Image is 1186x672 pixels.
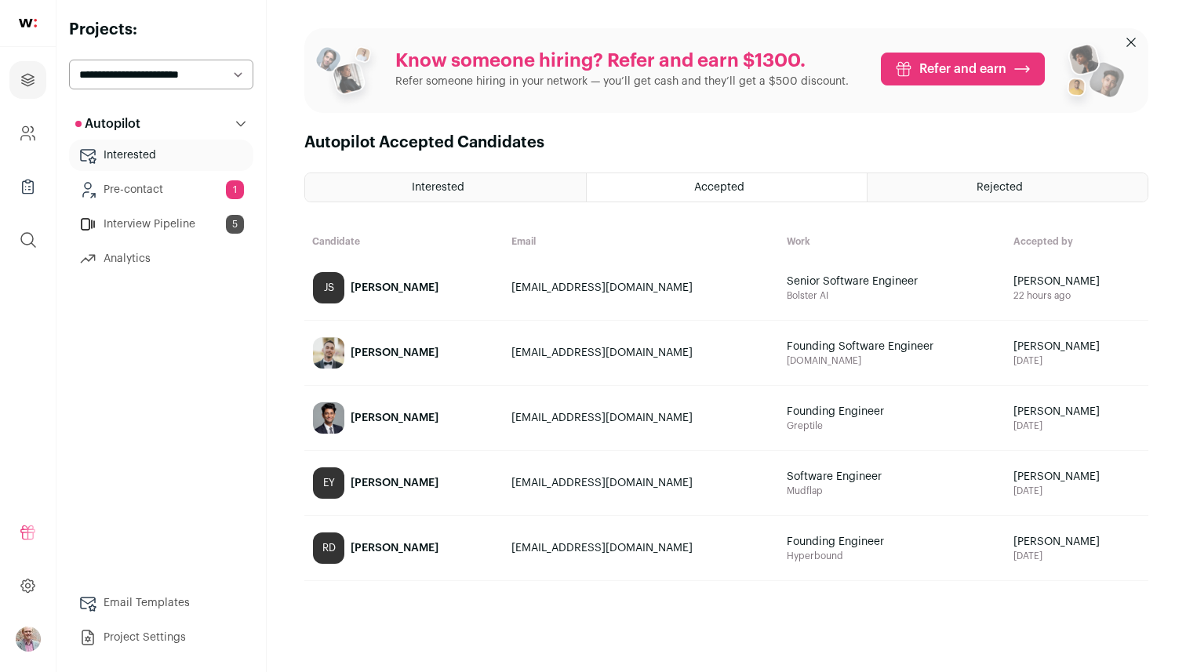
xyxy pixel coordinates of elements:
a: Analytics [69,243,253,274]
a: Rejected [868,173,1148,202]
span: Rejected [977,182,1023,193]
span: Senior Software Engineer [787,274,975,289]
img: referral_people_group_2-7c1ec42c15280f3369c0665c33c00ed472fd7f6af9dd0ec46c364f9a93ccf9a4.png [1057,38,1126,113]
th: Candidate [304,227,504,256]
a: Refer and earn [881,53,1045,85]
div: RD [313,532,344,564]
a: Email Templates [69,587,253,619]
a: [PERSON_NAME] [305,321,503,384]
div: [PERSON_NAME] [351,345,438,361]
span: [PERSON_NAME] [1013,339,1141,354]
h2: Projects: [69,19,253,41]
p: Know someone hiring? Refer and earn $1300. [395,49,849,74]
a: Company and ATS Settings [9,114,46,152]
span: Interested [412,182,464,193]
span: [PERSON_NAME] [1013,274,1141,289]
h1: Autopilot Accepted Candidates [304,132,544,154]
span: [DOMAIN_NAME] [787,354,998,367]
span: Mudflap [787,485,998,497]
img: 50bc01605b1936cf059a5414d97511ae692091ee8c745d203e7e471647c276bd.jpg [313,402,344,434]
span: Software Engineer [787,469,975,485]
div: JS [313,272,344,303]
span: Founding Engineer [787,404,975,420]
th: Accepted by [1006,227,1148,256]
a: Interview Pipeline5 [69,209,253,240]
span: [DATE] [1013,485,1141,497]
span: Bolster AI [787,289,998,302]
div: [PERSON_NAME] [351,475,438,491]
div: [EMAIL_ADDRESS][DOMAIN_NAME] [511,410,771,426]
th: Work [779,227,1006,256]
img: 07d91366dc51fd1871200594fca3a1f43e273d1bb880da7c128c5d36e05ecb30.jpg [313,337,344,369]
a: Projects [9,61,46,99]
button: Autopilot [69,108,253,140]
span: Founding Engineer [787,534,975,550]
a: [PERSON_NAME] [305,387,503,449]
div: [EMAIL_ADDRESS][DOMAIN_NAME] [511,540,771,556]
span: 22 hours ago [1013,289,1141,302]
span: 1 [226,180,244,199]
div: [EMAIL_ADDRESS][DOMAIN_NAME] [511,280,771,296]
th: Email [504,227,779,256]
a: Project Settings [69,622,253,653]
div: [PERSON_NAME] [351,410,438,426]
span: Hyperbound [787,550,998,562]
button: Open dropdown [16,627,41,652]
img: wellfound-shorthand-0d5821cbd27db2630d0214b213865d53afaa358527fdda9d0ea32b1df1b89c2c.svg [19,19,37,27]
span: Accepted [694,182,744,193]
span: [DATE] [1013,550,1141,562]
span: Greptile [787,420,998,432]
a: RD [PERSON_NAME] [305,517,503,579]
p: Autopilot [75,114,140,133]
div: EY [313,467,344,499]
a: Pre-contact1 [69,174,253,205]
p: Refer someone hiring in your network — you’ll get cash and they’ll get a $500 discount. [395,74,849,89]
div: [PERSON_NAME] [351,280,438,296]
span: [PERSON_NAME] [1013,469,1141,485]
img: referral_people_group_1-3817b86375c0e7f77b15e9e1740954ef64e1f78137dd7e9f4ff27367cb2cd09a.png [314,41,383,110]
span: [DATE] [1013,420,1141,432]
a: JS [PERSON_NAME] [305,256,503,319]
img: 190284-medium_jpg [16,627,41,652]
div: [EMAIL_ADDRESS][DOMAIN_NAME] [511,345,771,361]
div: [PERSON_NAME] [351,540,438,556]
span: 5 [226,215,244,234]
a: Interested [69,140,253,171]
a: EY [PERSON_NAME] [305,452,503,514]
a: Company Lists [9,168,46,205]
span: Founding Software Engineer [787,339,975,354]
span: [PERSON_NAME] [1013,404,1141,420]
div: [EMAIL_ADDRESS][DOMAIN_NAME] [511,475,771,491]
a: Interested [305,173,586,202]
span: [PERSON_NAME] [1013,534,1141,550]
span: [DATE] [1013,354,1141,367]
